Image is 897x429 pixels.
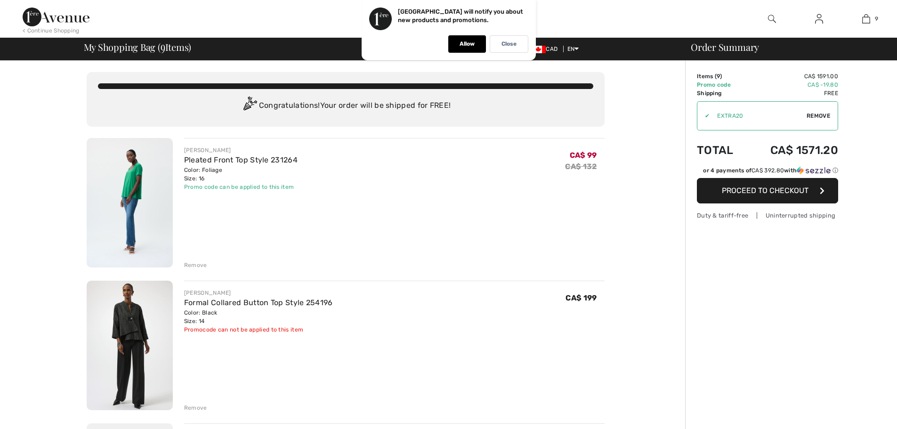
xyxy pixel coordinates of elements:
[703,166,838,175] div: or 4 payments of with
[746,81,838,89] td: CA$ -19.80
[717,73,720,80] span: 9
[697,81,746,89] td: Promo code
[184,183,298,191] div: Promo code can be applied to this item
[697,134,746,166] td: Total
[184,289,333,297] div: [PERSON_NAME]
[746,72,838,81] td: CA$ 1591.00
[184,261,207,269] div: Remove
[808,13,831,25] a: Sign In
[531,46,561,52] span: CAD
[184,404,207,412] div: Remove
[566,293,597,302] span: CA$ 199
[752,167,784,174] span: CA$ 392.80
[697,89,746,97] td: Shipping
[746,134,838,166] td: CA$ 1571.20
[697,178,838,203] button: Proceed to Checkout
[84,42,192,52] span: My Shopping Bag ( Items)
[184,308,333,325] div: Color: Black Size: 14
[679,42,891,52] div: Order Summary
[531,46,546,53] img: Canadian Dollar
[815,13,823,24] img: My Info
[184,325,333,334] div: Promocode can not be applied to this item
[460,40,475,48] p: Allow
[697,166,838,178] div: or 4 payments ofCA$ 392.80withSezzle Click to learn more about Sezzle
[184,146,298,154] div: [PERSON_NAME]
[843,13,889,24] a: 9
[501,40,517,48] p: Close
[697,112,710,120] div: ✔
[161,40,165,52] span: 9
[23,26,80,35] div: < Continue Shopping
[184,298,333,307] a: Formal Collared Button Top Style 254196
[746,89,838,97] td: Free
[567,46,579,52] span: EN
[797,166,831,175] img: Sezzle
[184,166,298,183] div: Color: Foliage Size: 16
[23,8,89,26] img: 1ère Avenue
[768,13,776,24] img: search the website
[87,281,173,410] img: Formal Collared Button Top Style 254196
[862,13,870,24] img: My Bag
[565,162,597,171] s: CA$ 132
[697,211,838,220] div: Duty & tariff-free | Uninterrupted shipping
[875,15,878,23] span: 9
[722,186,808,195] span: Proceed to Checkout
[184,155,298,164] a: Pleated Front Top Style 231264
[807,112,830,120] span: Remove
[570,151,597,160] span: CA$ 99
[240,97,259,115] img: Congratulation2.svg
[98,97,593,115] div: Congratulations! Your order will be shipped for FREE!
[697,72,746,81] td: Items ( )
[398,8,523,24] p: [GEOGRAPHIC_DATA] will notify you about new products and promotions.
[710,102,807,130] input: Promo code
[87,138,173,267] img: Pleated Front Top Style 231264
